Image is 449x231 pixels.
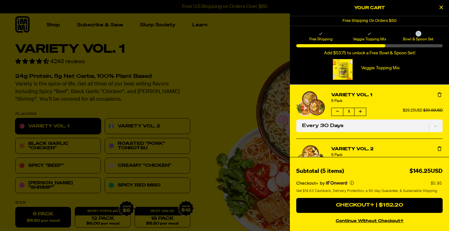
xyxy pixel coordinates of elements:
button: Remove Variety Vol. 2 [436,146,443,152]
span: Get $14.63 Cashback, Delivery Protection, a 90-day Guarantee, & Sustainable Shipping [296,188,437,194]
a: Variety Vol. 1 [331,92,443,99]
h2: Your Cart [296,3,443,13]
button: More info [350,181,354,185]
button: continue without Checkout+ [296,215,443,225]
a: Variety Vol. 2 [331,146,443,153]
span: $29.25USD [403,109,422,112]
button: Checkout+ | $152.20 [296,198,443,213]
span: $39.00USD [423,109,443,112]
button: Close Cart [436,3,446,13]
span: Free Shipping [297,37,344,42]
a: View details for Variety Vol. 2 [296,145,325,170]
span: Subtotal (5 items) [296,168,344,174]
select: Subscription delivery frequency [296,119,443,132]
div: Add $53.75 to unlock a Free Bowl & Spoon Set! [296,51,443,56]
div: 1 of 1 [290,16,449,26]
span: Bowl & Spoon Set [395,37,442,42]
button: Remove Variety Vol. 1 [436,92,443,98]
iframe: Marketing Popup [3,202,60,228]
div: $146.25USD [410,167,443,176]
img: Variety Vol. 2 [296,145,325,170]
button: Decrease quantity of Variety Vol. 1 [332,108,343,116]
section: Checkout+ [296,176,443,198]
button: Increase quantity of Variety Vol. 1 [354,108,366,116]
span: by [320,180,325,186]
div: 6 Pack [331,99,443,104]
span: Veggie Topping Mix [346,37,393,42]
img: Variety Vol. 1 [296,91,325,116]
a: View details for Variety Vol. 1 [296,91,325,116]
span: Checkout+ [296,180,319,186]
div: 6 Pack [331,153,443,158]
span: 1 [343,108,354,116]
li: product [296,139,443,193]
p: Veggie Topping Mix [355,65,406,71]
a: Powered by Onward [326,181,347,185]
p: $5.95 [431,180,443,186]
li: product [296,85,443,139]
